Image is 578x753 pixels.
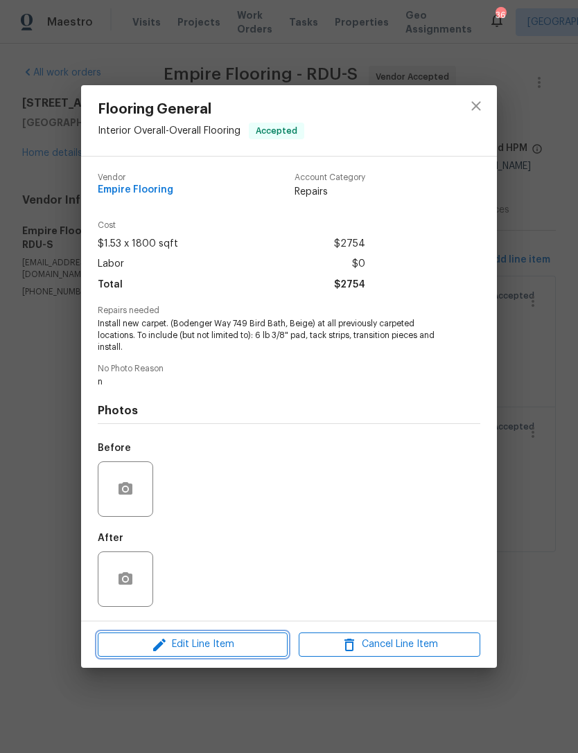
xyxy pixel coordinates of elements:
[98,364,480,373] span: No Photo Reason
[98,318,442,353] span: Install new carpet. (Bodenger Way 749 Bird Bath, Beige) at all previously carpeted locations. To ...
[98,221,365,230] span: Cost
[98,234,178,254] span: $1.53 x 1800 sqft
[98,533,123,543] h5: After
[98,404,480,418] h4: Photos
[352,254,365,274] span: $0
[334,275,365,295] span: $2754
[299,632,480,657] button: Cancel Line Item
[250,124,303,138] span: Accepted
[98,102,304,117] span: Flooring General
[98,254,124,274] span: Labor
[98,126,240,136] span: Interior Overall - Overall Flooring
[98,185,173,195] span: Empire Flooring
[102,636,283,653] span: Edit Line Item
[98,632,288,657] button: Edit Line Item
[98,173,173,182] span: Vendor
[459,89,493,123] button: close
[496,8,505,22] div: 36
[98,275,123,295] span: Total
[295,185,365,199] span: Repairs
[303,636,476,653] span: Cancel Line Item
[98,306,480,315] span: Repairs needed
[334,234,365,254] span: $2754
[98,376,442,388] span: n
[98,443,131,453] h5: Before
[295,173,365,182] span: Account Category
